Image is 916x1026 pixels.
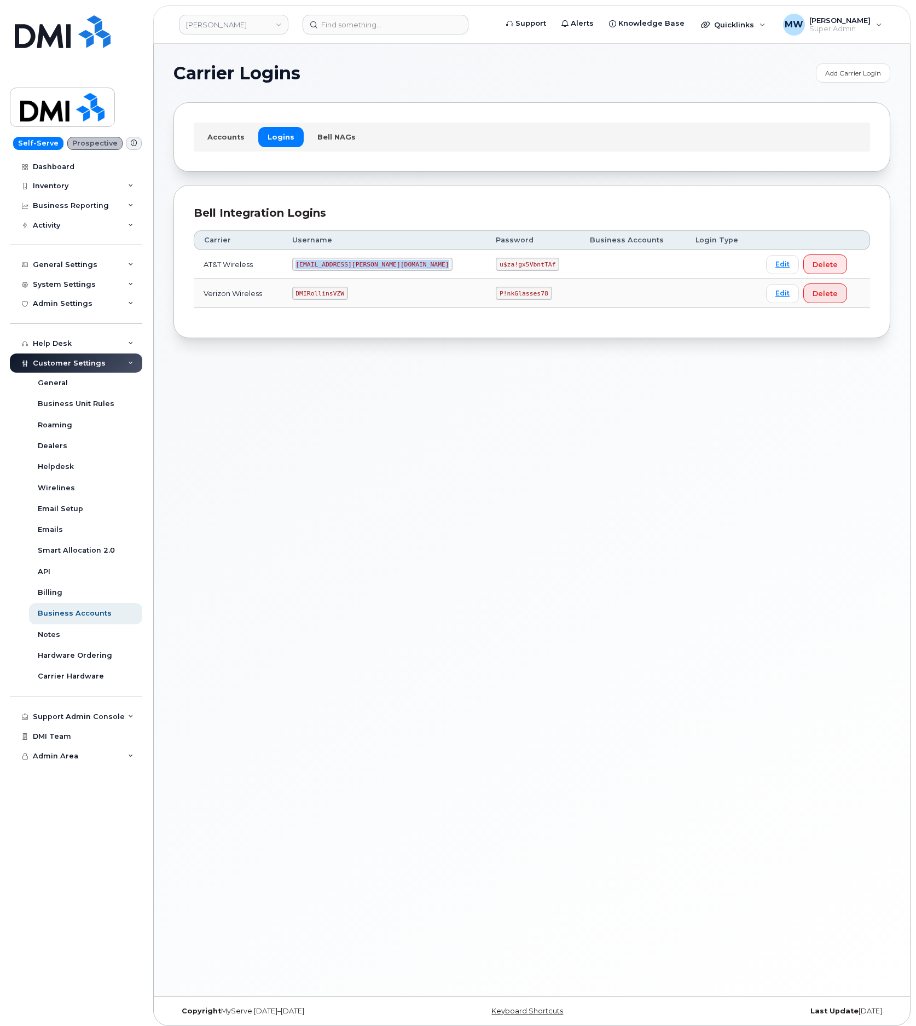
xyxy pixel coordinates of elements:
a: Edit [766,255,799,274]
a: Bell NAGs [308,127,365,147]
code: P!nkGlasses78 [496,287,552,300]
code: DMIRollinsVZW [292,287,348,300]
code: u$za!gx5VbntTAf [496,258,559,271]
span: Delete [813,259,838,270]
div: MyServe [DATE]–[DATE] [173,1007,413,1016]
th: Username [282,230,486,250]
a: Logins [258,127,304,147]
strong: Last Update [810,1007,859,1015]
td: AT&T Wireless [194,250,282,279]
div: [DATE] [651,1007,890,1016]
th: Carrier [194,230,282,250]
a: Accounts [198,127,254,147]
button: Delete [803,254,847,274]
a: Add Carrier Login [816,63,890,83]
span: Carrier Logins [173,65,300,82]
strong: Copyright [182,1007,221,1015]
a: Keyboard Shortcuts [491,1007,563,1015]
span: Delete [813,288,838,299]
td: Verizon Wireless [194,279,282,308]
button: Delete [803,283,847,303]
a: Edit [766,284,799,303]
th: Business Accounts [580,230,686,250]
th: Password [486,230,580,250]
th: Login Type [686,230,756,250]
code: [EMAIL_ADDRESS][PERSON_NAME][DOMAIN_NAME] [292,258,453,271]
div: Bell Integration Logins [194,205,870,221]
